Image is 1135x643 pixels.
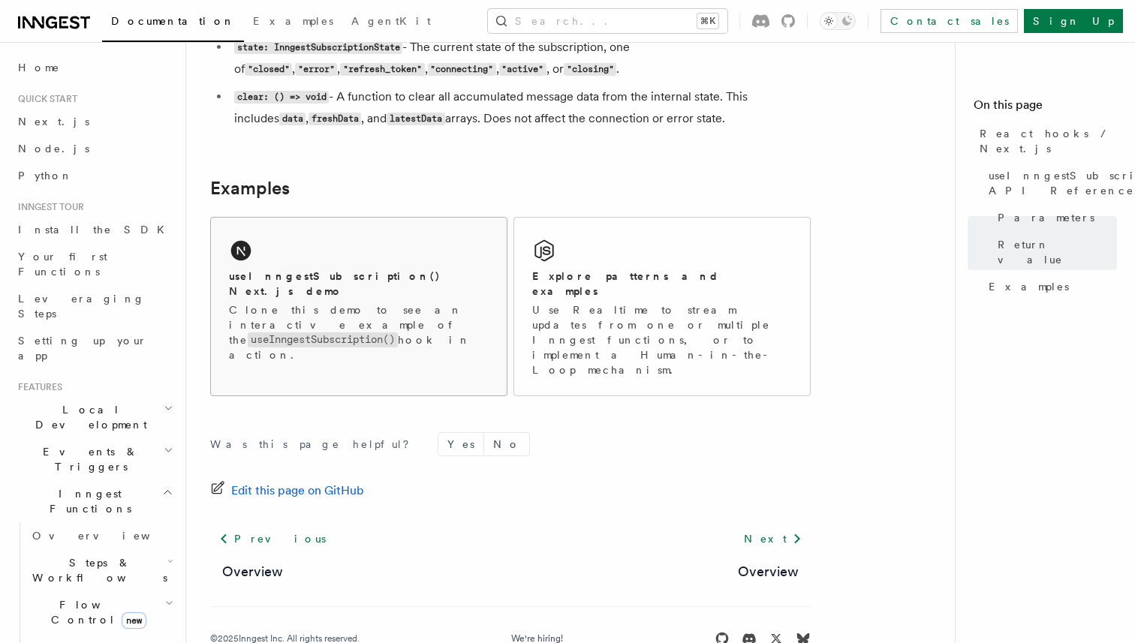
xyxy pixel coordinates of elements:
[210,525,334,552] a: Previous
[532,302,792,377] p: Use Realtime to stream updates from one or multiple Inngest functions, or to implement a Human-in...
[989,279,1069,294] span: Examples
[18,170,73,182] span: Python
[340,63,424,76] code: "refresh_token"
[111,15,235,27] span: Documentation
[738,561,799,582] a: Overview
[210,217,507,396] a: useInngestSubscription() Next.js demoClone this demo to see an interactive example of theuseInnge...
[12,243,176,285] a: Your first Functions
[488,9,727,33] button: Search...⌘K
[564,63,616,76] code: "closing"
[122,612,146,629] span: new
[342,5,440,41] a: AgentKit
[210,437,420,452] p: Was this page helpful?
[387,113,444,125] code: latestData
[230,86,811,130] li: - A function to clear all accumulated message data from the internal state. This includes , , and...
[351,15,431,27] span: AgentKit
[983,273,1117,300] a: Examples
[253,15,333,27] span: Examples
[12,135,176,162] a: Node.js
[26,555,167,585] span: Steps & Workflows
[12,54,176,81] a: Home
[992,231,1117,273] a: Return value
[295,63,337,76] code: "error"
[244,5,342,41] a: Examples
[992,204,1117,231] a: Parameters
[245,63,292,76] code: "closed"
[12,402,164,432] span: Local Development
[998,237,1117,267] span: Return value
[12,327,176,369] a: Setting up your app
[231,480,364,501] span: Edit this page on GitHub
[974,120,1117,162] a: React hooks / Next.js
[18,293,145,320] span: Leveraging Steps
[248,332,398,347] code: useInngestSubscription()
[18,60,60,75] span: Home
[12,396,176,438] button: Local Development
[499,63,546,76] code: "active"
[484,433,529,455] button: No
[18,335,147,362] span: Setting up your app
[210,480,364,501] a: Edit this page on GitHub
[820,12,856,30] button: Toggle dark mode
[974,96,1117,120] h4: On this page
[12,285,176,327] a: Leveraging Steps
[12,444,164,474] span: Events & Triggers
[210,178,290,199] a: Examples
[26,591,176,633] button: Flow Controlnew
[18,116,89,128] span: Next.js
[12,216,176,243] a: Install the SDK
[438,433,483,455] button: Yes
[513,217,811,396] a: Explore patterns and examplesUse Realtime to stream updates from one or multiple Inngest function...
[309,113,361,125] code: freshData
[18,143,89,155] span: Node.js
[735,525,811,552] a: Next
[881,9,1018,33] a: Contact sales
[230,37,811,80] li: - The current state of the subscription, one of , , , , , or .
[234,41,402,54] code: state: InngestSubscriptionState
[12,201,84,213] span: Inngest tour
[26,522,176,549] a: Overview
[697,14,718,29] kbd: ⌘K
[532,269,792,299] h2: Explore patterns and examples
[12,93,77,105] span: Quick start
[229,302,489,362] p: Clone this demo to see an interactive example of the hook in action.
[983,162,1117,204] a: useInngestSubscription() API Reference
[26,597,165,627] span: Flow Control
[998,210,1094,225] span: Parameters
[279,113,306,125] code: data
[1024,9,1123,33] a: Sign Up
[12,108,176,135] a: Next.js
[18,251,107,278] span: Your first Functions
[12,381,62,393] span: Features
[12,486,162,516] span: Inngest Functions
[234,91,329,104] code: clear: () => void
[12,162,176,189] a: Python
[32,530,187,542] span: Overview
[102,5,244,42] a: Documentation
[12,480,176,522] button: Inngest Functions
[222,561,283,582] a: Overview
[428,63,496,76] code: "connecting"
[26,549,176,591] button: Steps & Workflows
[12,438,176,480] button: Events & Triggers
[229,269,489,299] h2: useInngestSubscription() Next.js demo
[18,224,173,236] span: Install the SDK
[980,126,1117,156] span: React hooks / Next.js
